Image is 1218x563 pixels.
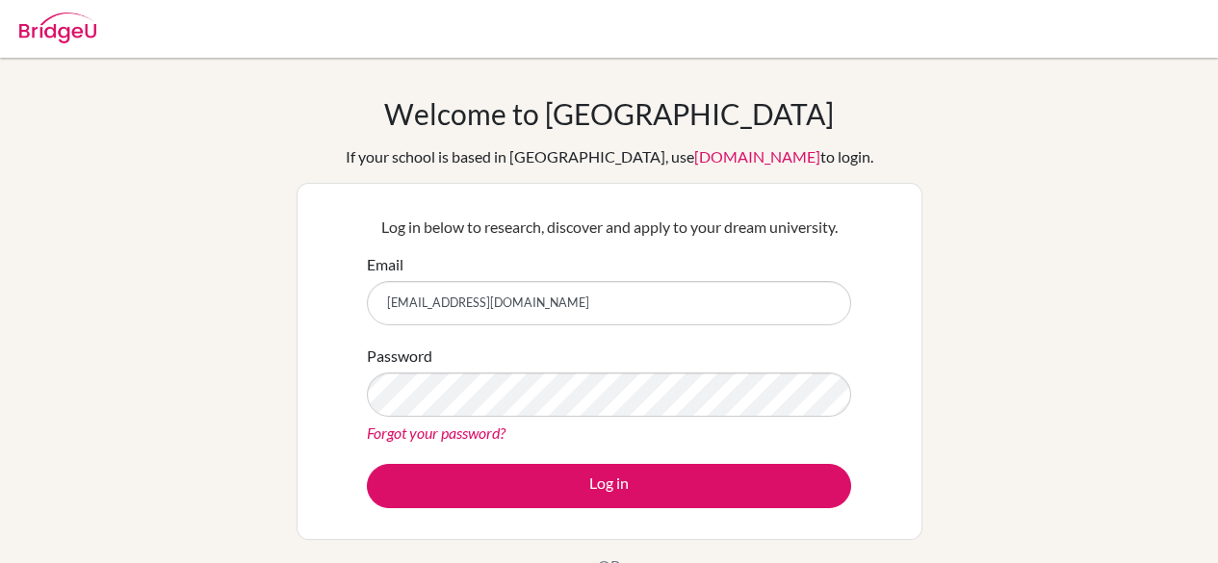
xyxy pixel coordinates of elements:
[367,464,851,508] button: Log in
[367,345,432,368] label: Password
[367,423,505,442] a: Forgot your password?
[19,13,96,43] img: Bridge-U
[346,145,873,168] div: If your school is based in [GEOGRAPHIC_DATA], use to login.
[367,216,851,239] p: Log in below to research, discover and apply to your dream university.
[384,96,834,131] h1: Welcome to [GEOGRAPHIC_DATA]
[367,253,403,276] label: Email
[694,147,820,166] a: [DOMAIN_NAME]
